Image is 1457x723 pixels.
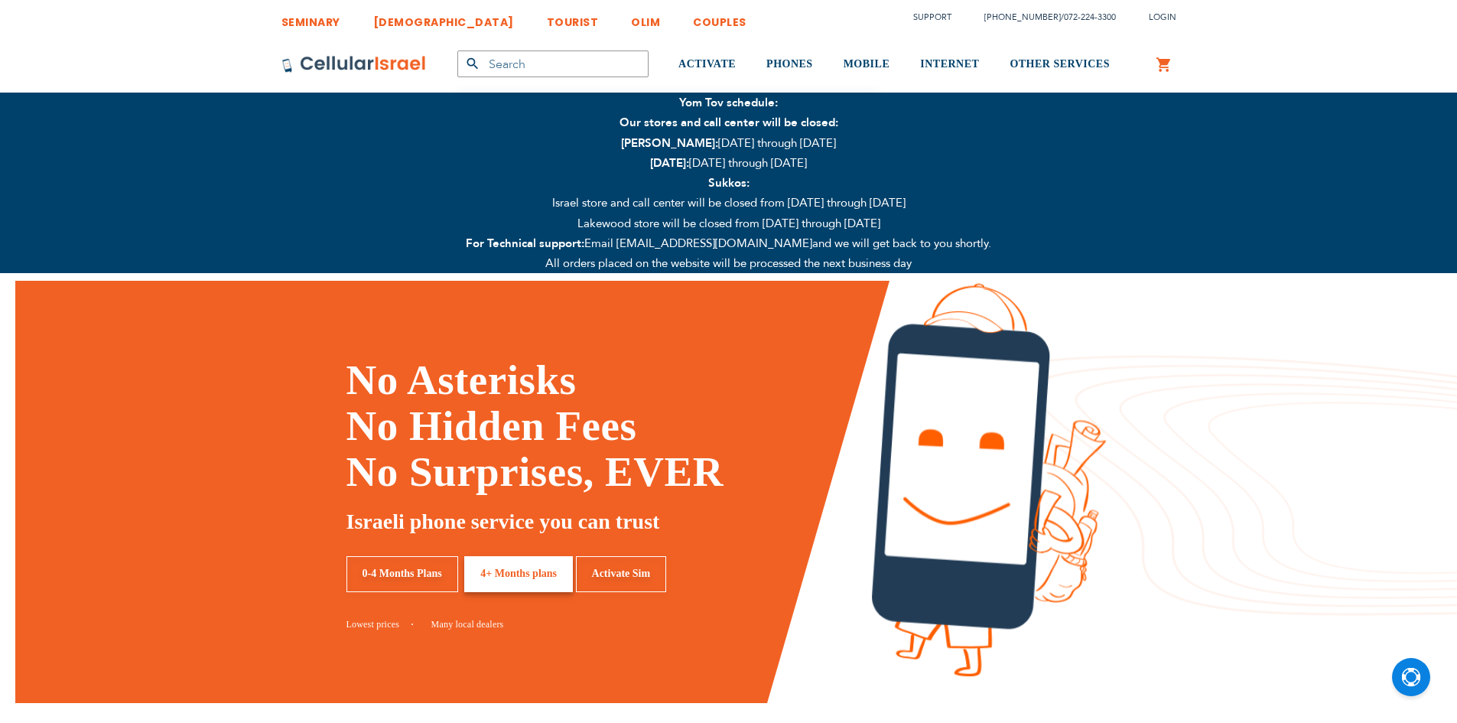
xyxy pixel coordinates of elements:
[693,4,746,32] a: COUPLES
[678,58,736,70] span: ACTIVATE
[457,50,649,77] input: Search
[613,236,812,251] a: [EMAIL_ADDRESS][DOMAIN_NAME]
[678,36,736,93] a: ACTIVATE
[679,95,778,110] strong: Yom Tov schedule:
[621,135,718,151] strong: [PERSON_NAME]:
[631,4,660,32] a: OLIM
[766,58,813,70] span: PHONES
[913,11,951,23] a: Support
[920,58,979,70] span: INTERNET
[650,155,689,171] strong: [DATE]:
[346,619,414,630] a: Lowest prices
[346,506,849,537] h5: Israeli phone service you can trust
[708,175,750,191] strong: Sukkos:
[920,36,979,93] a: INTERNET
[281,55,427,73] img: Cellular Israel Logo
[346,556,458,592] a: 0-4 Months Plans
[431,619,504,630] a: Many local dealers
[346,357,849,495] h1: No Asterisks No Hidden Fees No Surprises, EVER
[844,58,890,70] span: MOBILE
[844,36,890,93] a: MOBILE
[464,556,573,592] a: 4+ Months plans
[1149,11,1176,23] span: Login
[547,4,599,32] a: TOURIST
[1064,11,1116,23] a: 072-224-3300
[281,4,340,32] a: SEMINARY
[373,4,514,32] a: [DEMOGRAPHIC_DATA]
[620,115,838,130] strong: Our stores and call center will be closed:
[576,556,667,592] a: Activate Sim
[1010,36,1110,93] a: OTHER SERVICES
[466,236,584,251] strong: For Technical support:
[984,11,1061,23] a: [PHONE_NUMBER]
[1010,58,1110,70] span: OTHER SERVICES
[969,6,1116,28] li: /
[766,36,813,93] a: PHONES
